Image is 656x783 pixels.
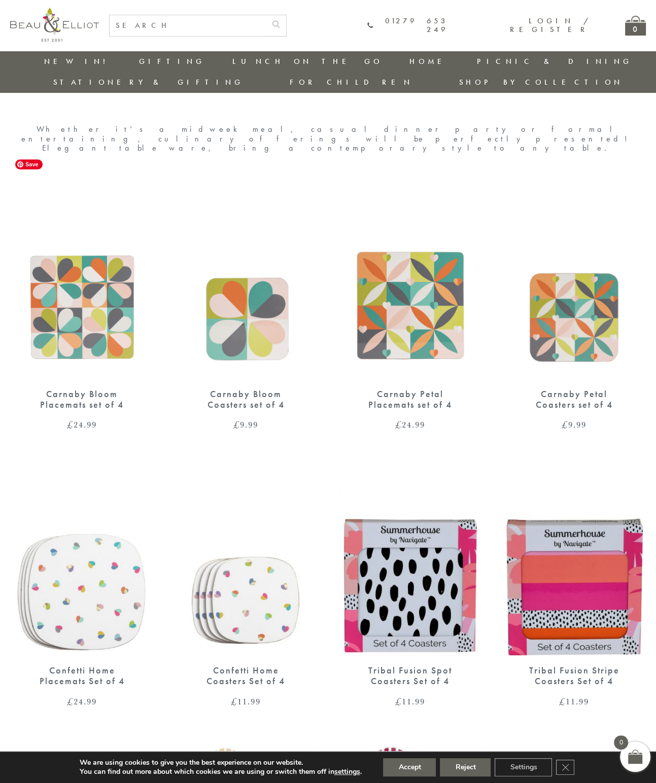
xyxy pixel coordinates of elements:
img: Carnaby bloom placemats set of 4 [10,193,154,378]
div: Carnaby Petal Coasters set of 4 [520,389,628,410]
span: £ [67,695,74,707]
span: £ [395,695,402,707]
a: Carnaby Petal coasters set of 4 Carnaby Petal Coasters set of 4 £9.99 [502,193,646,429]
a: For Children [290,77,413,87]
a: 01279 653 249 [367,17,448,34]
a: New in! [44,56,112,66]
button: Reject [440,758,491,776]
span: £ [395,418,402,431]
span: £ [562,418,568,431]
a: Tribal Fusion Spot Coasters Set of 4 Tribal Fusion Spot Coasters Set of 4 £11.99 [338,470,482,706]
div: Carnaby Petal Placemats set of 4 [356,389,464,410]
div: Carnaby Bloom Coasters set of 4 [192,389,300,410]
button: Accept [383,758,436,776]
img: Confetti Home Coasters Set of 4 [174,470,318,655]
a: Lunch On The Go [232,56,382,66]
div: Tribal Fusion Spot Coasters Set of 4 [356,665,464,686]
span: £ [231,695,237,707]
img: Carnaby Bloom coasters set of 4 [174,193,318,378]
a: Confetti Home Placemats Set of 4 Confetti Home Placemats Set of 4 £24.99 [10,470,154,706]
bdi: 24.99 [67,695,97,707]
img: Tribal Fusion Spot Coasters Set of 4 [338,470,482,655]
button: settings [334,767,360,776]
a: Carnaby bloom placemats set of 4 Carnaby Bloom Placemats set of 4 £24.99 [10,193,154,429]
a: Confetti Home Coasters Set of 4 Confetti Home Coasters Set of 4 £11.99 [174,470,318,706]
bdi: 9.99 [233,418,258,431]
span: £ [233,418,240,431]
a: Carnaby Bloom coasters set of 4 Carnaby Bloom Coasters set of 4 £9.99 [174,193,318,429]
button: Settings [495,758,552,776]
a: Stationery & Gifting [53,77,244,87]
a: Shop by collection [459,77,623,87]
bdi: 11.99 [231,695,261,707]
a: Home [409,56,450,66]
bdi: 24.99 [67,418,97,431]
span: £ [67,418,74,431]
span: £ [559,695,566,707]
a: Tribal Fusion Stripe Coasters Set of 4 Tribal Fusion Stripe Coasters Set of 4 £11.99 [502,470,646,706]
bdi: 11.99 [395,695,425,707]
div: Confetti Home Placemats Set of 4 [28,665,136,686]
p: We are using cookies to give you the best experience on our website. [80,758,362,767]
a: Login / Register [510,16,590,34]
p: You can find out more about which cookies we are using or switch them off in . [80,767,362,776]
a: Carnaby Petal placemats set of 4 Carnaby Petal Placemats set of 4 £24.99 [338,193,482,429]
span: 0 [614,735,628,750]
div: Confetti Home Coasters Set of 4 [192,665,300,686]
a: 0 [625,16,646,35]
img: Carnaby Petal placemats set of 4 [338,193,482,378]
img: logo [10,8,99,42]
a: Gifting [139,56,205,66]
input: SEARCH [110,15,266,36]
img: Carnaby Petal coasters set of 4 [502,193,646,378]
p: Whether it’s a midweek meal, casual dinner party or formal entertaining, culinary offerings will ... [10,125,646,153]
bdi: 9.99 [562,418,586,431]
div: Carnaby Bloom Placemats set of 4 [28,389,136,410]
div: Tribal Fusion Stripe Coasters Set of 4 [520,665,628,686]
a: Picnic & Dining [477,56,632,66]
img: Tribal Fusion Stripe Coasters Set of 4 [502,470,646,655]
span: Save [15,159,43,169]
bdi: 24.99 [395,418,425,431]
button: Close GDPR Cookie Banner [556,760,574,775]
bdi: 11.99 [559,695,589,707]
img: Confetti Home Placemats Set of 4 [10,470,154,655]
